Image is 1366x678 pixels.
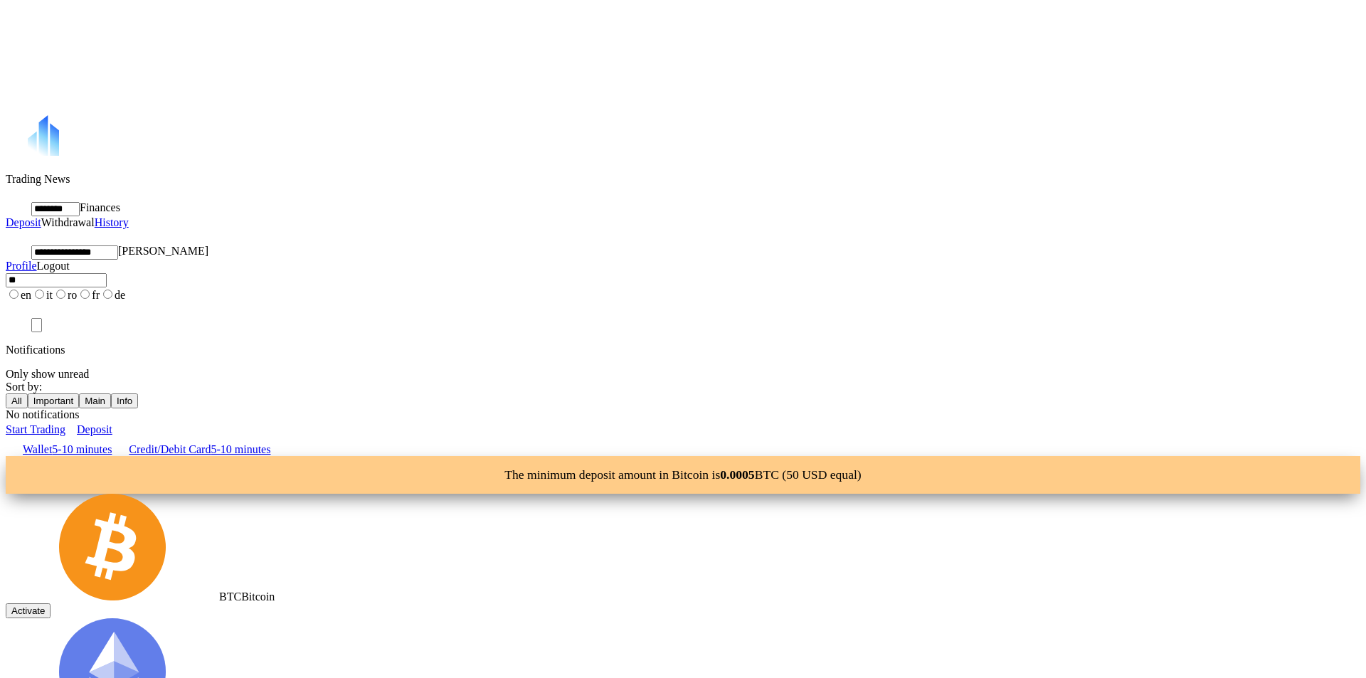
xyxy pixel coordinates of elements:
span: Finances [80,201,120,213]
input: [PERSON_NAME] [31,245,118,260]
a: LOGO [6,115,1360,173]
button: Important [28,393,79,408]
span: 5-10 minutes [211,443,270,455]
label: de [100,289,125,301]
div: No notifications [6,408,1360,421]
label: Logout [37,260,70,272]
label: it [31,289,53,301]
div: The minimum deposit amount in Bitcoin is BTC (50 USD equal) [6,456,1360,494]
label: ro [53,289,77,301]
input: en [9,290,18,299]
a: Deposit [65,423,112,435]
span: 5-10 minutes [52,443,112,455]
a: Deposit [6,216,41,228]
label: en [6,289,31,301]
span: BTC [219,590,241,603]
input: Finances [31,202,80,216]
span: [PERSON_NAME] [118,245,208,257]
input: fr [80,290,90,299]
label: Withdrawal [41,216,95,228]
label: Trading News [6,173,70,185]
button: Activate [6,603,51,618]
b: 0.0005 [720,467,754,482]
img: LOGO [6,115,81,170]
a: Profile [6,260,37,272]
span: Only show unread [6,368,89,380]
span: Bitcoin [241,590,275,603]
input: ro [56,290,65,299]
a: Start Trading [6,423,65,435]
span: Credit/Debit Card [129,443,211,455]
button: Main [79,393,111,408]
input: it [35,290,44,299]
p: Notifications [6,344,1360,356]
input: de [103,290,112,299]
button: All [6,393,28,408]
span: Sort by: [6,381,42,393]
label: fr [77,289,100,301]
span: Wallet [23,443,52,455]
a: Wallet5-10 minutes [6,443,112,455]
a: Credit/Debit Card5-10 minutes [112,443,270,455]
a: History [95,216,129,228]
button: Info [111,393,138,408]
